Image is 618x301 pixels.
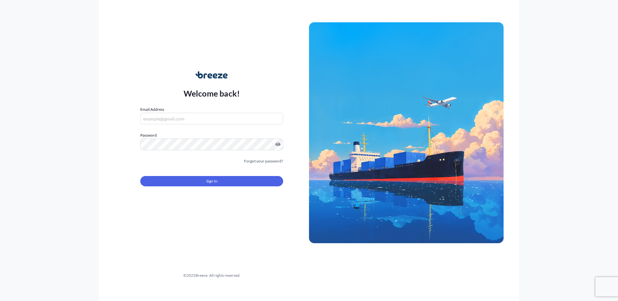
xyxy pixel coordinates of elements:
[140,106,164,113] label: Email Address
[184,88,240,99] p: Welcome back!
[275,142,281,147] button: Show password
[309,22,504,243] img: Ship illustration
[140,113,283,124] input: example@gmail.com
[114,272,309,279] div: © 2025 Breeze. All rights reserved.
[140,132,283,139] label: Password
[140,176,283,186] button: Sign In
[244,158,283,164] a: Forgot your password?
[206,178,218,184] span: Sign In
